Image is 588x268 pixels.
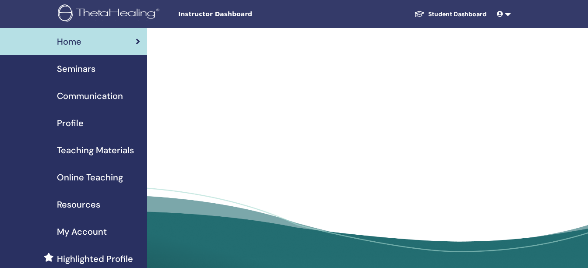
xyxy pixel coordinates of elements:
[57,225,107,238] span: My Account
[414,10,425,18] img: graduation-cap-white.svg
[57,171,123,184] span: Online Teaching
[57,116,84,130] span: Profile
[58,4,162,24] img: logo.png
[57,144,134,157] span: Teaching Materials
[57,35,81,48] span: Home
[57,89,123,102] span: Communication
[57,62,95,75] span: Seminars
[57,198,100,211] span: Resources
[57,252,133,265] span: Highlighted Profile
[178,10,310,19] span: Instructor Dashboard
[407,6,493,22] a: Student Dashboard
